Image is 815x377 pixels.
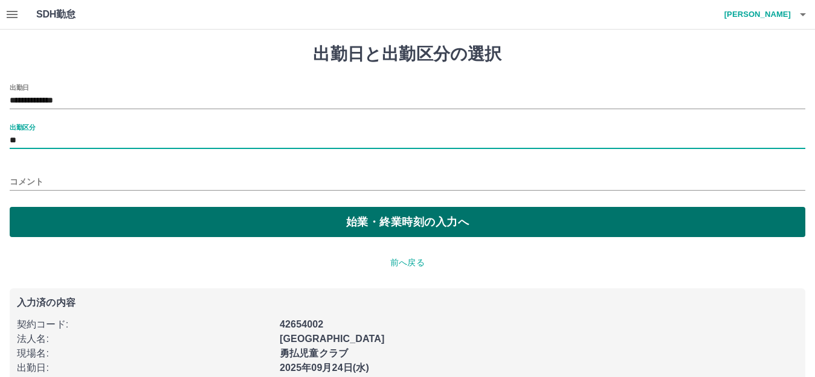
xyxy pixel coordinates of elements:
[280,348,348,358] b: 勇払児童クラブ
[10,256,805,269] p: 前へ戻る
[280,334,385,344] b: [GEOGRAPHIC_DATA]
[280,363,369,373] b: 2025年09月24日(水)
[10,83,29,92] label: 出勤日
[10,207,805,237] button: 始業・終業時刻の入力へ
[280,319,323,329] b: 42654002
[17,332,272,346] p: 法人名 :
[10,44,805,65] h1: 出勤日と出勤区分の選択
[17,317,272,332] p: 契約コード :
[17,346,272,361] p: 現場名 :
[17,361,272,375] p: 出勤日 :
[17,298,798,308] p: 入力済の内容
[10,122,35,131] label: 出勤区分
